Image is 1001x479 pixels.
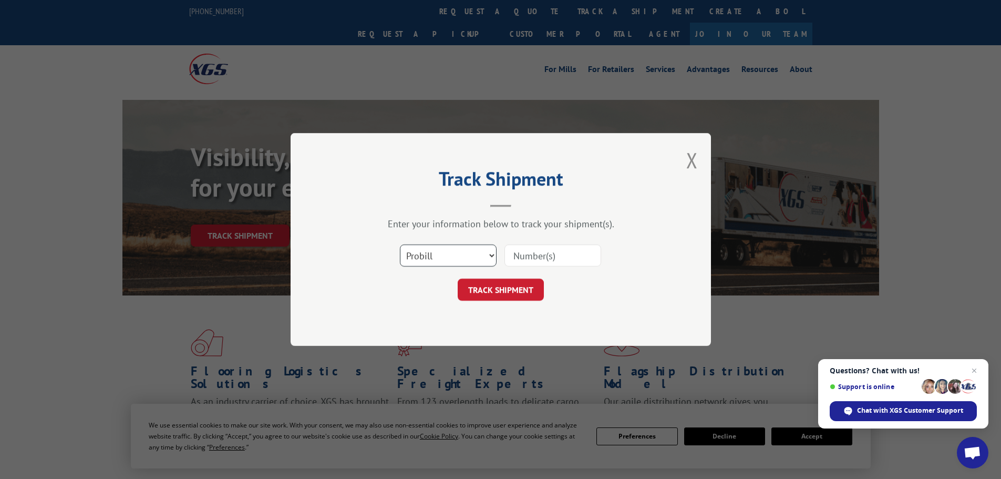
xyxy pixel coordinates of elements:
[458,279,544,301] button: TRACK SHIPMENT
[343,171,658,191] h2: Track Shipment
[343,218,658,230] div: Enter your information below to track your shipment(s).
[957,437,988,468] a: Open chat
[857,406,963,415] span: Chat with XGS Customer Support
[830,383,918,391] span: Support is online
[504,244,601,267] input: Number(s)
[830,401,977,421] span: Chat with XGS Customer Support
[830,366,977,375] span: Questions? Chat with us!
[686,146,698,174] button: Close modal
